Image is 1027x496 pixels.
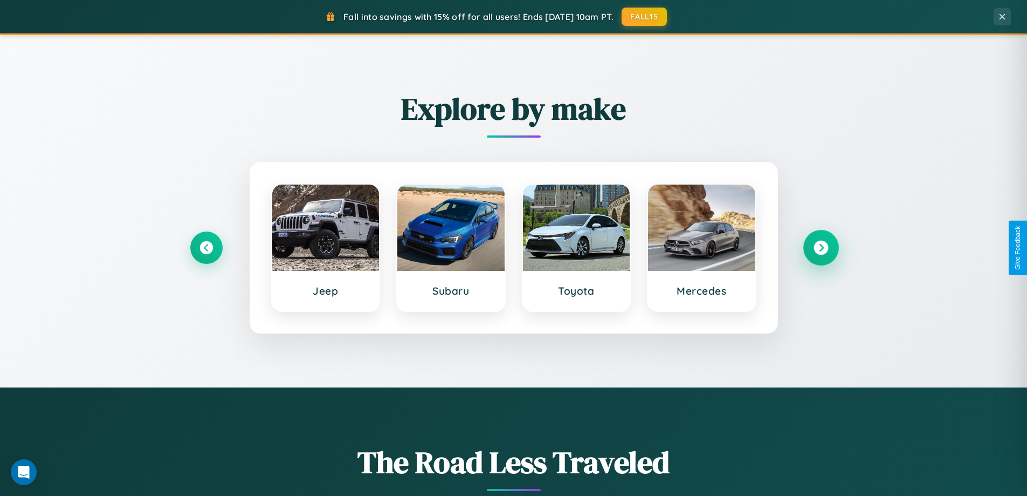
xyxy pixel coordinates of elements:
[343,11,614,22] span: Fall into savings with 15% off for all users! Ends [DATE] 10am PT.
[190,441,837,483] h1: The Road Less Traveled
[534,284,619,297] h3: Toyota
[283,284,369,297] h3: Jeep
[11,459,37,485] div: Open Intercom Messenger
[190,88,837,130] h2: Explore by make
[659,284,745,297] h3: Mercedes
[622,8,667,26] button: FALL15
[1014,226,1022,270] div: Give Feedback
[408,284,494,297] h3: Subaru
